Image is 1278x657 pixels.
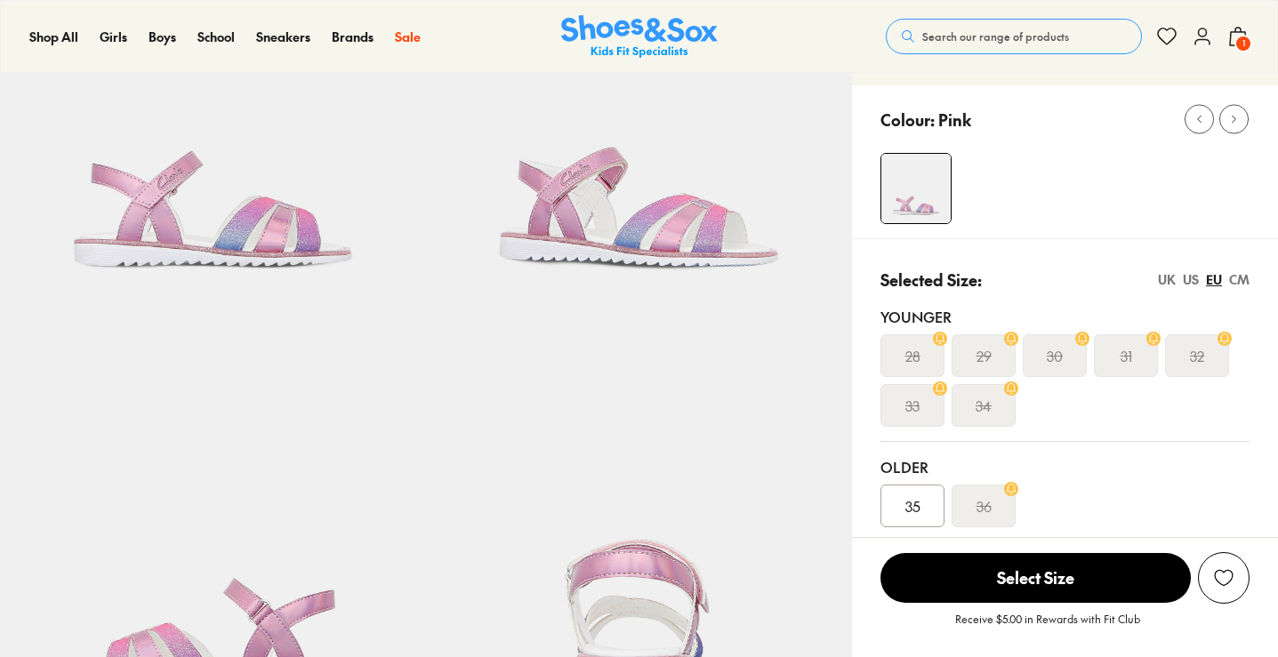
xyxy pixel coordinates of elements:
[561,15,718,59] a: Shoes & Sox
[880,306,1250,327] div: Younger
[29,28,78,45] span: Shop All
[29,28,78,46] a: Shop All
[100,28,127,45] span: Girls
[197,28,235,45] span: School
[1047,345,1063,366] s: 30
[197,28,235,46] a: School
[1229,270,1250,289] div: CM
[1190,345,1204,366] s: 32
[905,495,920,517] span: 35
[561,15,718,59] img: SNS_Logo_Responsive.svg
[880,456,1250,477] div: Older
[1183,270,1199,289] div: US
[922,28,1069,44] span: Search our range of products
[905,345,920,366] s: 28
[332,28,374,45] span: Brands
[256,28,310,46] a: Sneakers
[976,395,992,416] s: 34
[880,553,1191,603] span: Select Size
[880,108,935,132] p: Colour:
[1121,345,1132,366] s: 31
[880,268,982,292] p: Selected Size:
[1206,270,1222,289] div: EU
[977,495,992,517] s: 36
[149,28,176,45] span: Boys
[332,28,374,46] a: Brands
[955,611,1140,643] p: Receive $5.00 in Rewards with Fit Club
[1234,35,1252,52] span: 1
[1227,17,1249,56] button: 1
[395,28,421,46] a: Sale
[100,28,127,46] a: Girls
[256,28,310,45] span: Sneakers
[938,108,971,132] p: Pink
[1198,552,1250,604] button: Add to Wishlist
[149,28,176,46] a: Boys
[905,395,920,416] s: 33
[880,552,1191,604] button: Select Size
[881,154,951,223] img: 4-503486_1
[395,28,421,45] span: Sale
[1158,270,1176,289] div: UK
[886,19,1142,54] button: Search our range of products
[977,345,992,366] s: 29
